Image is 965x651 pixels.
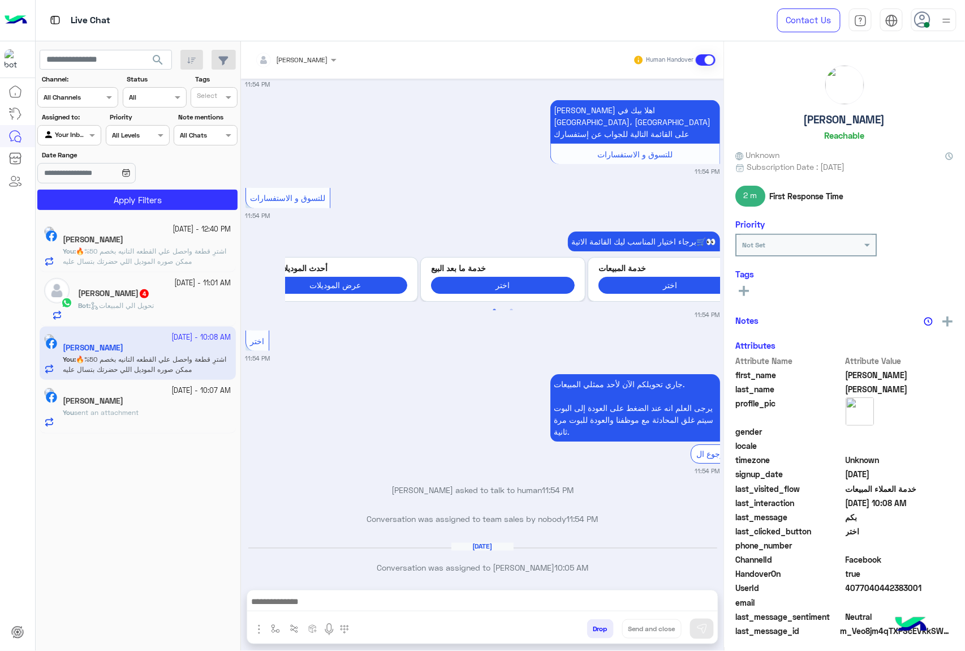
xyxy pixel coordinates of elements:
[250,193,325,203] span: للتسوق و الاستفسارات
[736,497,844,509] span: last_interaction
[695,466,720,476] small: 11:54 PM
[736,582,844,594] span: UserId
[736,483,844,495] span: last_visited_flow
[885,14,898,27] img: tab
[308,624,317,633] img: create order
[304,619,322,638] button: create order
[542,485,574,495] span: 11:54 PM
[736,568,844,580] span: HandoverOn
[266,619,285,638] button: select flow
[44,388,54,398] img: picture
[245,513,720,525] p: Conversation was assigned to team sales by nobody
[846,369,954,381] span: Mohamed
[598,262,742,274] p: خدمة المبيعات
[285,619,304,638] button: Trigger scenario
[44,226,54,237] img: picture
[91,301,154,310] span: تحويل الي المبيعات
[924,317,933,326] img: notes
[940,14,954,28] img: profile
[598,277,742,293] button: اختر
[71,13,110,28] p: Live Chat
[431,277,575,293] button: اختر
[340,625,349,634] img: make a call
[451,543,514,551] h6: [DATE]
[841,625,954,637] span: m_Veo8jm4qTXPScEVkkSW2w9uITpeBpKgR9ZyhTdQUwdvPmzDlwFeHcfjZehktgNIvJh82EdJQobXLkYDhiSvPKw
[622,619,682,639] button: Send and close
[695,167,720,176] small: 11:54 PM
[846,355,954,367] span: Attribute Value
[846,554,954,566] span: 0
[736,525,844,537] span: last_clicked_button
[849,8,872,32] a: tab
[489,305,500,316] button: 1 of 2
[736,454,844,466] span: timezone
[5,8,27,32] img: Logo
[322,623,336,636] img: send voice note
[61,297,72,309] img: WhatsApp
[736,315,759,325] h6: Notes
[271,624,280,633] img: select flow
[63,247,74,255] span: You
[846,611,954,623] span: 0
[736,383,844,395] span: last_name
[42,150,169,160] label: Date Range
[63,247,226,265] span: اشترِ قطعة واحصل علي القطعه التانيه بخصم 50%🔥 ممكن صوره الموديل اللي حضرتك بتسال عليه
[550,100,720,144] p: 24/9/2025, 11:54 PM
[173,224,231,235] small: [DATE] - 12:40 PM
[144,50,172,74] button: search
[736,186,766,206] span: 2 m
[431,262,575,274] p: خدمة ما بعد البيع
[78,301,91,310] b: :
[846,525,954,537] span: اختر
[804,113,886,126] h5: [PERSON_NAME]
[245,80,270,89] small: 11:54 PM
[42,74,117,84] label: Channel:
[178,112,236,122] label: Note mentions
[736,355,844,367] span: Attribute Name
[110,112,168,122] label: Priority
[736,149,780,161] span: Unknown
[736,397,844,423] span: profile_pic
[736,426,844,438] span: gender
[175,278,231,289] small: [DATE] - 11:01 AM
[74,408,139,417] span: sent an attachment
[290,624,299,633] img: Trigger scenario
[172,386,231,396] small: [DATE] - 10:07 AM
[252,623,266,636] img: send attachment
[846,426,954,438] span: null
[63,235,123,245] h5: عماد العمدة
[846,568,954,580] span: true
[46,392,57,403] img: Facebook
[747,161,845,173] span: Subscription Date : [DATE]
[696,623,708,635] img: send message
[736,625,838,637] span: last_message_id
[550,374,720,442] p: 24/9/2025, 11:54 PM
[736,269,954,279] h6: Tags
[695,310,720,319] small: 11:54 PM
[78,289,150,298] h5: Mina Malak
[554,563,588,573] span: 10:05 AM
[151,53,165,67] span: search
[245,211,270,220] small: 11:54 PM
[587,619,614,639] button: Drop
[37,190,238,210] button: Apply Filters
[245,484,720,496] p: [PERSON_NAME] asked to talk to human
[691,444,751,463] div: الرجوع ال Bot
[891,606,931,645] img: hulul-logo.png
[743,241,766,249] b: Not Set
[5,49,25,70] img: 713415422032625
[846,597,954,609] span: null
[195,74,236,84] label: Tags
[846,440,954,452] span: null
[846,539,954,551] span: null
[567,515,598,524] span: 11:54 PM
[63,247,76,255] b: :
[777,8,841,32] a: Contact Us
[46,230,57,242] img: Facebook
[846,383,954,395] span: Abdullah
[846,511,954,523] span: بكم
[736,554,844,566] span: ChannelId
[846,483,954,495] span: خدمة العملاء المبيعات
[264,262,407,274] p: أحدث الموديلات 👕
[78,301,89,310] span: Bot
